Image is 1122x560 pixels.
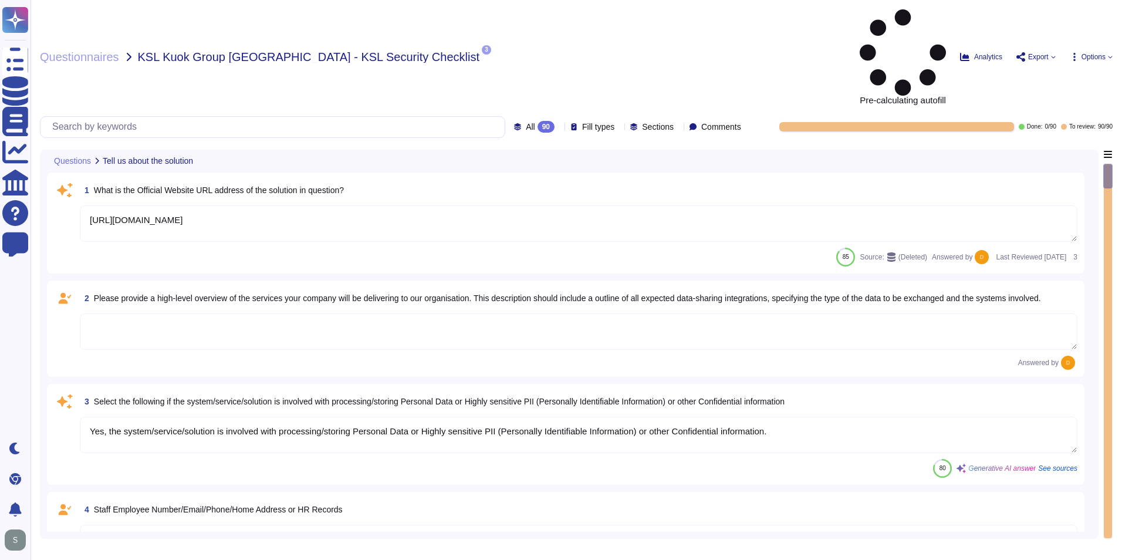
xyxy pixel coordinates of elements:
[46,117,505,137] input: Search by keywords
[860,252,927,262] span: Source:
[482,45,491,55] span: 3
[898,254,927,261] span: (Deleted)
[94,185,344,195] span: What is the Official Website URL address of the solution in question?
[80,205,1077,242] textarea: [URL][DOMAIN_NAME]
[1098,124,1113,130] span: 90 / 90
[582,123,614,131] span: Fill types
[2,527,34,553] button: user
[1038,465,1077,472] span: See sources
[40,51,119,63] span: Questionnaires
[1082,53,1106,60] span: Options
[701,123,741,131] span: Comments
[80,417,1077,453] textarea: Yes, the system/service/solution is involved with processing/storing Personal Data or Highly sens...
[5,529,26,551] img: user
[975,250,989,264] img: user
[1018,359,1059,366] span: Answered by
[103,157,193,165] span: Tell us about the solution
[80,505,89,514] span: 4
[94,294,1041,303] span: Please provide a high-level overview of the services your company will be delivering to our organ...
[526,123,535,131] span: All
[138,51,479,63] span: KSL Kuok Group [GEOGRAPHIC_DATA] - KSL Security Checklist
[80,397,89,406] span: 3
[974,53,1002,60] span: Analytics
[1028,53,1049,60] span: Export
[1045,124,1056,130] span: 0 / 90
[538,121,555,133] div: 90
[996,254,1066,261] span: Last Reviewed [DATE]
[80,186,89,194] span: 1
[932,254,972,261] span: Answered by
[1071,254,1077,261] span: 3
[94,505,343,514] span: Staff Employee Number/Email/Phone/Home Address or HR Records
[939,465,946,471] span: 80
[860,9,946,104] span: Pre-calculating autofill
[968,465,1036,472] span: Generative AI answer
[54,157,91,165] span: Questions
[1069,124,1096,130] span: To review:
[80,294,89,302] span: 2
[843,254,849,260] span: 85
[1027,124,1043,130] span: Done:
[642,123,674,131] span: Sections
[94,397,785,406] span: Select the following if the system/service/solution is involved with processing/storing Personal ...
[1061,356,1075,370] img: user
[960,52,1002,62] button: Analytics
